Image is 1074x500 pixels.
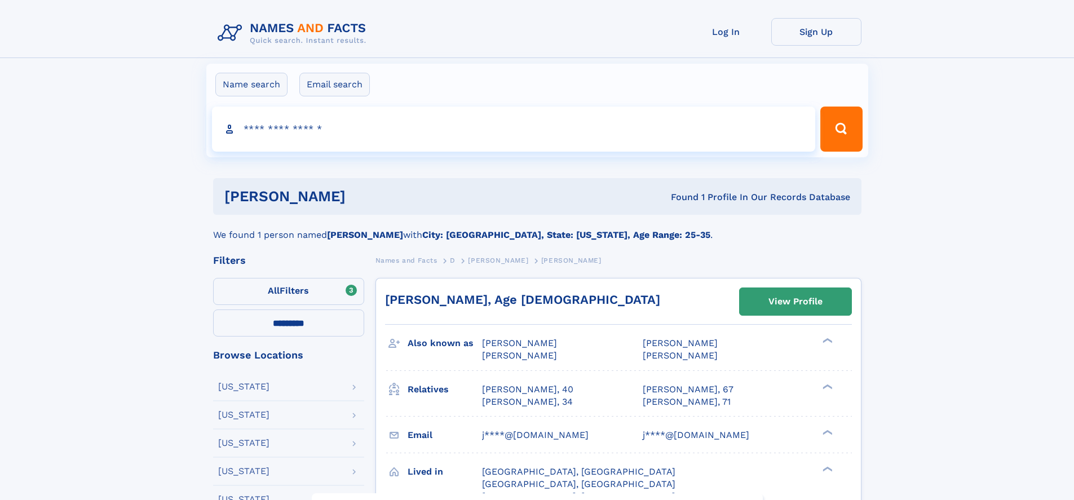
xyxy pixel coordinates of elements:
[213,350,364,360] div: Browse Locations
[482,479,675,489] span: [GEOGRAPHIC_DATA], [GEOGRAPHIC_DATA]
[820,428,833,436] div: ❯
[450,253,456,267] a: D
[385,293,660,307] a: [PERSON_NAME], Age [DEMOGRAPHIC_DATA]
[218,439,269,448] div: [US_STATE]
[213,278,364,305] label: Filters
[820,337,833,344] div: ❯
[375,253,437,267] a: Names and Facts
[482,383,573,396] a: [PERSON_NAME], 40
[482,338,557,348] span: [PERSON_NAME]
[408,426,482,445] h3: Email
[768,289,823,315] div: View Profile
[218,382,269,391] div: [US_STATE]
[541,256,602,264] span: [PERSON_NAME]
[468,253,528,267] a: [PERSON_NAME]
[408,462,482,481] h3: Lived in
[643,396,731,408] a: [PERSON_NAME], 71
[681,18,771,46] a: Log In
[408,334,482,353] h3: Also known as
[408,380,482,399] h3: Relatives
[218,467,269,476] div: [US_STATE]
[268,285,280,296] span: All
[643,350,718,361] span: [PERSON_NAME]
[224,189,509,203] h1: [PERSON_NAME]
[508,191,850,203] div: Found 1 Profile In Our Records Database
[213,255,364,266] div: Filters
[820,465,833,472] div: ❯
[212,107,816,152] input: search input
[450,256,456,264] span: D
[327,229,403,240] b: [PERSON_NAME]
[643,383,733,396] a: [PERSON_NAME], 67
[482,350,557,361] span: [PERSON_NAME]
[213,215,861,242] div: We found 1 person named with .
[299,73,370,96] label: Email search
[482,396,573,408] a: [PERSON_NAME], 34
[771,18,861,46] a: Sign Up
[820,107,862,152] button: Search Button
[213,18,375,48] img: Logo Names and Facts
[820,383,833,390] div: ❯
[643,338,718,348] span: [PERSON_NAME]
[215,73,288,96] label: Name search
[468,256,528,264] span: [PERSON_NAME]
[482,466,675,477] span: [GEOGRAPHIC_DATA], [GEOGRAPHIC_DATA]
[740,288,851,315] a: View Profile
[422,229,710,240] b: City: [GEOGRAPHIC_DATA], State: [US_STATE], Age Range: 25-35
[218,410,269,419] div: [US_STATE]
